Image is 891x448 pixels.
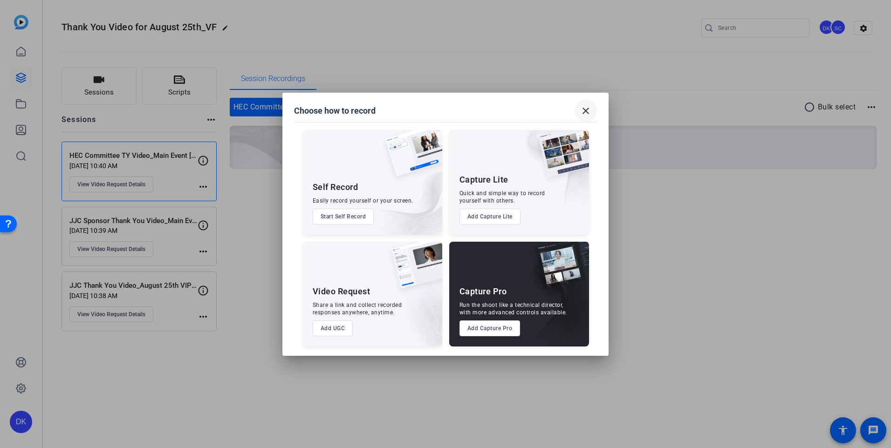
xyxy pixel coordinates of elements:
[384,242,442,298] img: ugc-content.png
[459,301,567,316] div: Run the shoot like a technical director, with more advanced controls available.
[313,320,353,336] button: Add UGC
[313,301,402,316] div: Share a link and collect recorded responses anywhere, anytime.
[459,174,508,185] div: Capture Lite
[520,253,589,346] img: embarkstudio-capture-pro.png
[313,182,358,193] div: Self Record
[459,286,507,297] div: Capture Pro
[378,130,442,186] img: self-record.png
[506,130,589,223] img: embarkstudio-capture-lite.png
[459,190,545,204] div: Quick and simple way to record yourself with others.
[313,197,413,204] div: Easily record yourself or your screen.
[388,271,442,346] img: embarkstudio-ugc-content.png
[361,150,442,235] img: embarkstudio-self-record.png
[531,130,589,187] img: capture-lite.png
[580,105,591,116] mat-icon: close
[294,105,376,116] h1: Choose how to record
[313,286,370,297] div: Video Request
[459,320,521,336] button: Add Capture Pro
[313,209,374,224] button: Start Self Record
[459,209,521,224] button: Add Capture Lite
[528,242,589,299] img: capture-pro.png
